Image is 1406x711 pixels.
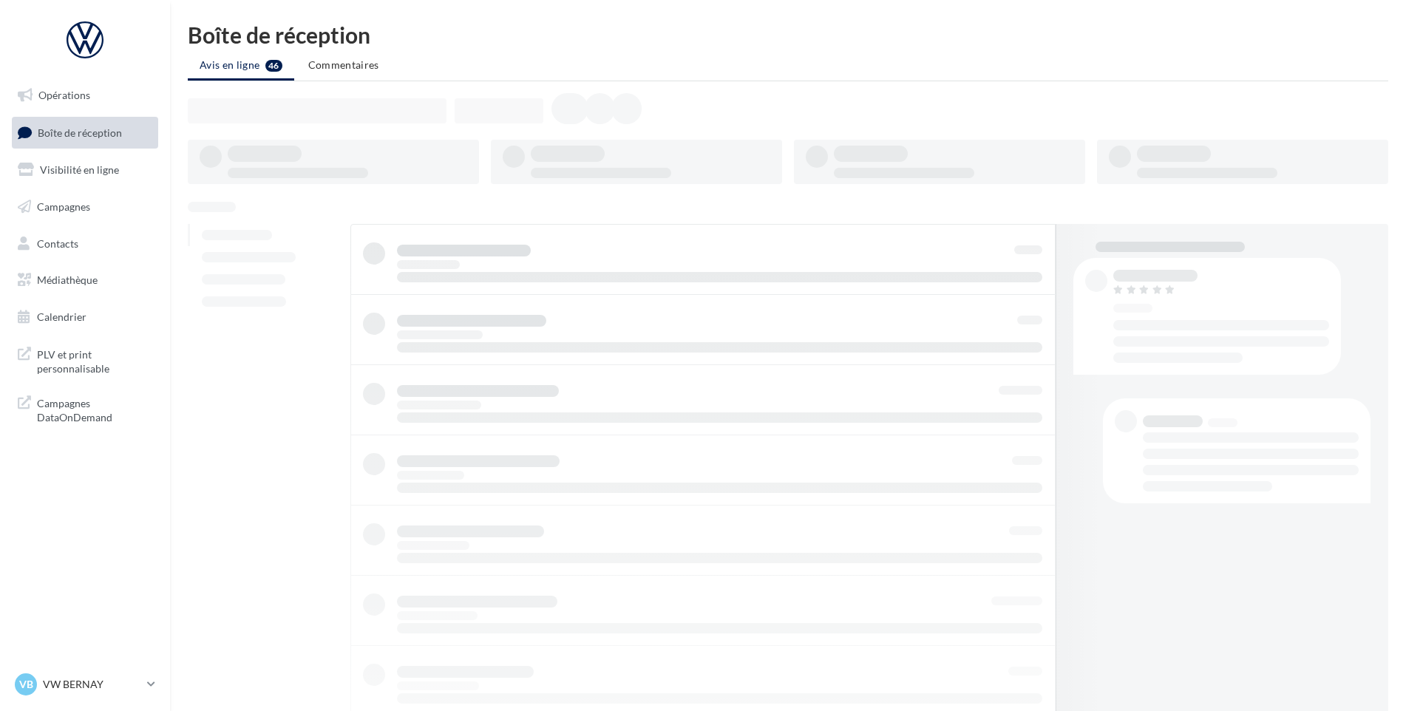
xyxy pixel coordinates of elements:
a: Opérations [9,80,161,111]
span: Commentaires [308,58,379,71]
span: Campagnes DataOnDemand [37,393,152,425]
a: Campagnes [9,191,161,222]
a: Médiathèque [9,265,161,296]
span: Visibilité en ligne [40,163,119,176]
a: Calendrier [9,302,161,333]
div: Boîte de réception [188,24,1388,46]
span: Médiathèque [37,273,98,286]
span: PLV et print personnalisable [37,344,152,376]
a: Contacts [9,228,161,259]
a: Boîte de réception [9,117,161,149]
span: Boîte de réception [38,126,122,138]
span: Calendrier [37,310,86,323]
a: VB VW BERNAY [12,670,158,698]
a: PLV et print personnalisable [9,339,161,382]
span: Campagnes [37,200,90,213]
a: Campagnes DataOnDemand [9,387,161,431]
span: Opérations [38,89,90,101]
span: VB [19,677,33,692]
span: Contacts [37,237,78,249]
p: VW BERNAY [43,677,141,692]
a: Visibilité en ligne [9,154,161,186]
